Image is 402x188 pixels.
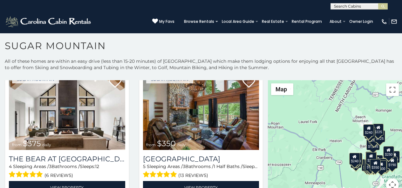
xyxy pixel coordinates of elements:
span: 1 Half Baths / [214,164,242,169]
h3: The Bear At Sugar Mountain [9,155,125,163]
img: Grouse Moor Lodge [143,72,259,150]
span: 4 [9,164,12,169]
span: daily [177,142,186,147]
span: My Favs [159,19,174,24]
a: Browse Rentals [181,17,217,26]
a: Local Area Guide [219,17,257,26]
a: My Favs [152,18,174,25]
span: daily [42,142,51,147]
span: from [12,142,22,147]
h3: Grouse Moor Lodge [143,155,259,163]
div: $300 [366,152,377,164]
a: Add to favorites [109,76,121,89]
div: $175 [365,159,376,171]
button: Toggle fullscreen view [386,83,399,96]
div: $190 [365,152,376,164]
div: $200 [372,155,383,167]
a: Rental Program [289,17,325,26]
span: $350 [157,139,176,148]
img: phone-regular-white.png [381,18,387,25]
div: $190 [387,157,398,169]
div: $240 [363,124,374,136]
a: Real Estate [259,17,287,26]
img: The Bear At Sugar Mountain [9,72,125,150]
div: $155 [389,151,400,163]
span: 12 [95,164,99,169]
div: $250 [383,146,394,158]
span: (13 reviews) [178,171,208,179]
div: $240 [349,153,360,165]
a: About [326,17,345,26]
span: 3 [183,164,185,169]
span: from [146,142,156,147]
div: Sleeping Areas / Bathrooms / Sleeps: [143,163,259,179]
span: $375 [23,139,41,148]
div: $350 [370,159,381,171]
a: Owner Login [346,17,376,26]
div: Sleeping Areas / Bathrooms / Sleeps: [9,163,125,179]
span: 5 [143,164,146,169]
span: 3 [49,164,51,169]
div: $125 [374,130,385,142]
div: $195 [379,159,390,171]
a: The Bear At [GEOGRAPHIC_DATA] [9,155,125,163]
img: mail-regular-white.png [391,18,397,25]
div: $155 [364,159,375,172]
a: Grouse Moor Lodge from $350 daily [143,72,259,150]
div: $500 [376,160,387,172]
span: Map [276,86,287,93]
div: $225 [373,124,384,136]
a: Add to favorites [242,76,255,89]
img: White-1-2.png [5,15,93,28]
button: Change map style [271,83,293,95]
a: The Bear At Sugar Mountain from $375 daily [9,72,125,150]
div: $1,095 [366,138,380,150]
span: (6 reviews) [44,171,73,179]
a: [GEOGRAPHIC_DATA] [143,155,259,163]
span: 12 [258,164,262,169]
